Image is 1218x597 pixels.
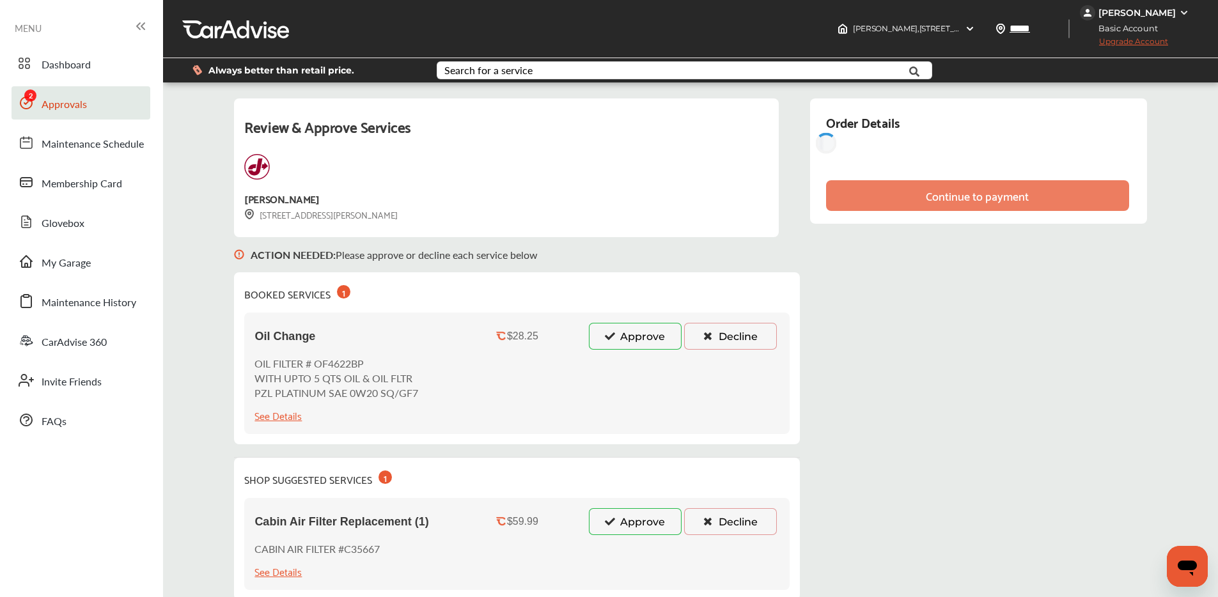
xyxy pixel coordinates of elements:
button: Approve [589,508,682,535]
a: Maintenance Schedule [12,126,150,159]
img: dollor_label_vector.a70140d1.svg [192,65,202,75]
a: Glovebox [12,205,150,238]
a: My Garage [12,245,150,278]
a: CarAdvise 360 [12,324,150,357]
div: Review & Approve Services [244,114,768,154]
img: location_vector.a44bc228.svg [995,24,1006,34]
a: Maintenance History [12,284,150,318]
div: [PERSON_NAME] [1098,7,1176,19]
span: Upgrade Account [1080,36,1168,52]
div: See Details [254,562,302,580]
p: PZL PLATINUM SAE 0W20 SQ/GF7 [254,385,418,400]
img: header-home-logo.8d720a4f.svg [838,24,848,34]
span: My Garage [42,255,91,272]
img: header-down-arrow.9dd2ce7d.svg [965,24,975,34]
div: 1 [337,285,350,298]
a: Invite Friends [12,364,150,397]
b: ACTION NEEDED : [251,247,336,262]
span: Cabin Air Filter Replacement (1) [254,515,428,529]
div: BOOKED SERVICES [244,283,350,302]
span: Maintenance History [42,295,136,311]
span: Maintenance Schedule [42,136,144,153]
span: Dashboard [42,57,91,74]
div: [STREET_ADDRESS][PERSON_NAME] [244,207,398,222]
span: Glovebox [42,215,84,232]
a: FAQs [12,403,150,437]
img: jVpblrzwTbfkPYzPPzSLxeg0AAAAASUVORK5CYII= [1080,5,1095,20]
button: Decline [684,323,777,350]
span: FAQs [42,414,66,430]
a: Membership Card [12,166,150,199]
span: Approvals [42,97,87,113]
img: svg+xml;base64,PHN2ZyB3aWR0aD0iMTYiIGhlaWdodD0iMTciIHZpZXdCb3g9IjAgMCAxNiAxNyIgZmlsbD0ibm9uZSIgeG... [234,237,244,272]
div: SHOP SUGGESTED SERVICES [244,468,392,488]
span: Membership Card [42,176,122,192]
p: Please approve or decline each service below [251,247,538,262]
span: Basic Account [1081,22,1167,35]
div: $59.99 [507,516,538,527]
span: Invite Friends [42,374,102,391]
div: $28.25 [507,330,538,342]
span: CarAdvise 360 [42,334,107,351]
p: OIL FILTER # OF4622BP [254,356,418,371]
div: [PERSON_NAME] [244,190,319,207]
img: WGsFRI8htEPBVLJbROoPRyZpYNWhNONpIPPETTm6eUC0GeLEiAAAAAElFTkSuQmCC [1179,8,1189,18]
img: logo-jiffylube.png [244,154,270,180]
div: Search for a service [444,65,533,75]
div: Continue to payment [926,189,1029,202]
p: WITH UPTO 5 QTS OIL & OIL FLTR [254,371,418,385]
span: [PERSON_NAME] , [STREET_ADDRESS][PERSON_NAME] Santa [PERSON_NAME] , CA 95051 [853,24,1182,33]
a: Dashboard [12,47,150,80]
span: Oil Change [254,330,315,343]
img: svg+xml;base64,PHN2ZyB3aWR0aD0iMTYiIGhlaWdodD0iMTciIHZpZXdCb3g9IjAgMCAxNiAxNyIgZmlsbD0ibm9uZSIgeG... [244,209,254,220]
span: MENU [15,23,42,33]
img: header-divider.bc55588e.svg [1068,19,1070,38]
div: 1 [379,470,392,484]
p: CABIN AIR FILTER #C35667 [254,541,380,556]
a: Approvals [12,86,150,120]
button: Approve [589,323,682,350]
button: Decline [684,508,777,535]
span: Always better than retail price. [208,66,354,75]
div: See Details [254,407,302,424]
div: Order Details [826,111,900,133]
iframe: Button to launch messaging window [1167,546,1208,587]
